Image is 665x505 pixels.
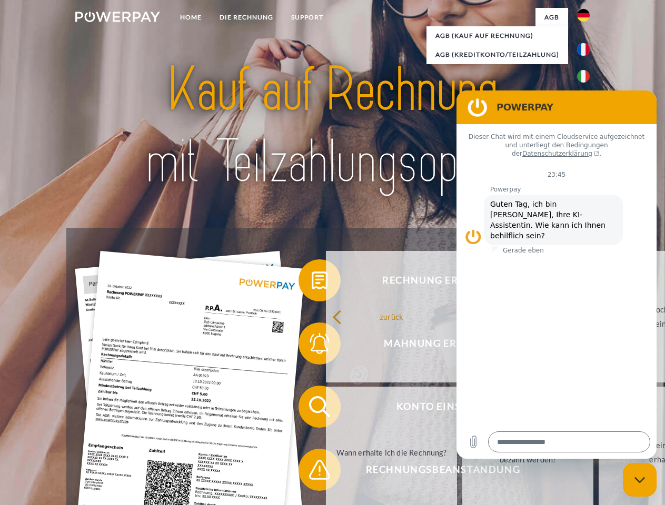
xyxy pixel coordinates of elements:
img: qb_warning.svg [306,457,333,483]
img: qb_bill.svg [306,267,333,294]
img: logo-powerpay-white.svg [75,12,160,22]
img: title-powerpay_de.svg [101,50,564,201]
a: AGB (Kreditkonto/Teilzahlung) [426,45,568,64]
div: Wann erhalte ich die Rechnung? [332,445,451,459]
iframe: Messaging-Fenster [456,90,657,459]
img: qb_bell.svg [306,330,333,357]
img: de [577,9,590,22]
div: zurück [332,309,451,324]
iframe: Schaltfläche zum Öffnen des Messaging-Fensters; Konversation läuft [623,463,657,497]
a: SUPPORT [282,8,332,27]
a: DIE RECHNUNG [211,8,282,27]
button: Mahnung erhalten? [299,322,572,365]
img: fr [577,43,590,56]
a: AGB (Kauf auf Rechnung) [426,26,568,45]
a: Home [171,8,211,27]
img: qb_search.svg [306,393,333,420]
img: it [577,70,590,83]
button: Rechnungsbeanstandung [299,449,572,491]
button: Rechnung erhalten? [299,259,572,301]
a: agb [535,8,568,27]
button: Konto einsehen [299,386,572,428]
